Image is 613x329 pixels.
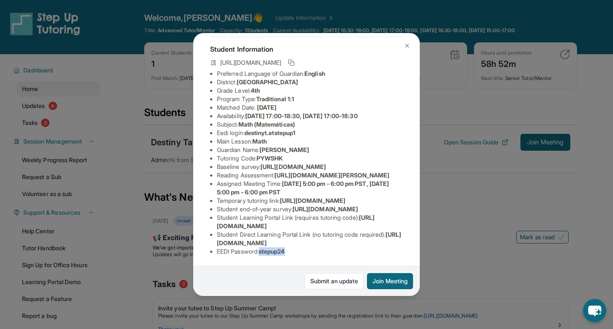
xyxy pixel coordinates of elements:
[217,78,403,86] li: District:
[217,120,403,129] li: Subject :
[286,58,296,68] button: Copy link
[257,104,276,111] span: [DATE]
[304,70,325,77] span: English
[260,163,326,170] span: [URL][DOMAIN_NAME]
[217,180,403,196] li: Assigned Meeting Time :
[367,273,413,289] button: Join Meeting
[217,69,403,78] li: Preferred Language of Guardian:
[217,180,389,196] span: [DATE] 5:00 pm - 6:00 pm PST, [DATE] 5:00 pm - 6:00 pm PST
[259,248,285,255] span: stepup24
[217,163,403,171] li: Baseline survey :
[217,154,403,163] li: Tutoring Code :
[293,205,358,213] span: [URL][DOMAIN_NAME]
[217,137,403,146] li: Main Lesson :
[252,138,267,145] span: Math
[217,95,403,103] li: Program Type:
[274,171,389,179] span: [URL][DOMAIN_NAME][PERSON_NAME]
[217,86,403,95] li: Grade Level:
[217,112,403,120] li: Availability:
[220,58,281,67] span: [URL][DOMAIN_NAME]
[260,146,309,153] span: [PERSON_NAME]
[217,247,403,256] li: EEDI Password :
[217,103,403,112] li: Matched Date:
[404,42,410,49] img: Close Icon
[280,197,345,204] span: [URL][DOMAIN_NAME]
[217,213,403,230] li: Student Learning Portal Link (requires tutoring code) :
[217,205,403,213] li: Student end-of-year survey :
[305,273,364,289] a: Submit an update
[217,146,403,154] li: Guardian Name :
[251,87,260,94] span: 4th
[217,171,403,180] li: Reading Assessment :
[583,299,606,322] button: chat-button
[210,44,403,54] h4: Student Information
[217,129,403,137] li: Eedi login :
[238,121,295,128] span: Math (Matemáticas)
[217,230,403,247] li: Student Direct Learning Portal Link (no tutoring code required) :
[244,129,296,136] span: destinyt.atstepup1
[256,95,294,102] span: Traditional 1:1
[257,155,283,162] span: PYWSHK
[217,196,403,205] li: Temporary tutoring link :
[237,78,298,86] span: [GEOGRAPHIC_DATA]
[245,112,358,119] span: [DATE] 17:00-18:30, [DATE] 17:00-18:30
